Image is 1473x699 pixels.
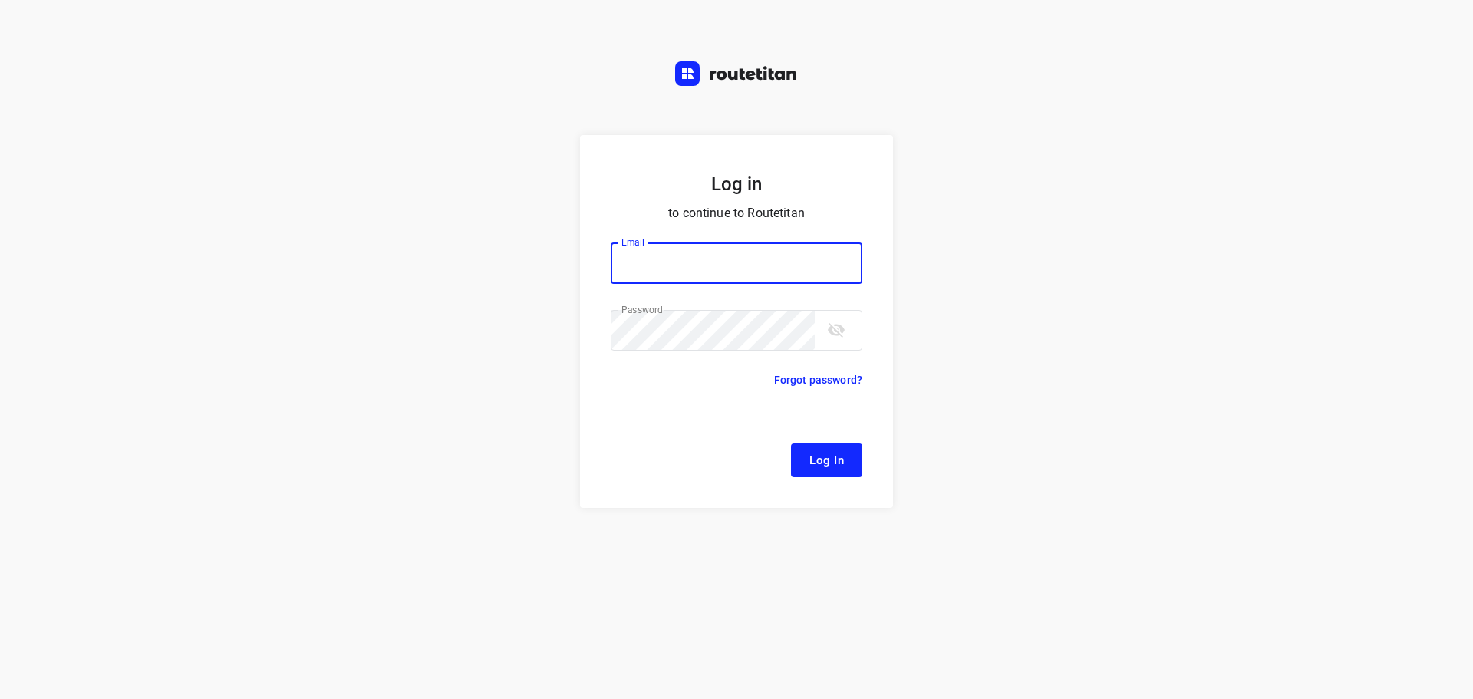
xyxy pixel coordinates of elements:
button: Log In [791,443,862,477]
h5: Log in [611,172,862,196]
button: toggle password visibility [821,315,852,345]
span: Log In [809,450,844,470]
img: Routetitan [675,61,798,86]
p: Forgot password? [774,371,862,389]
p: to continue to Routetitan [611,203,862,224]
